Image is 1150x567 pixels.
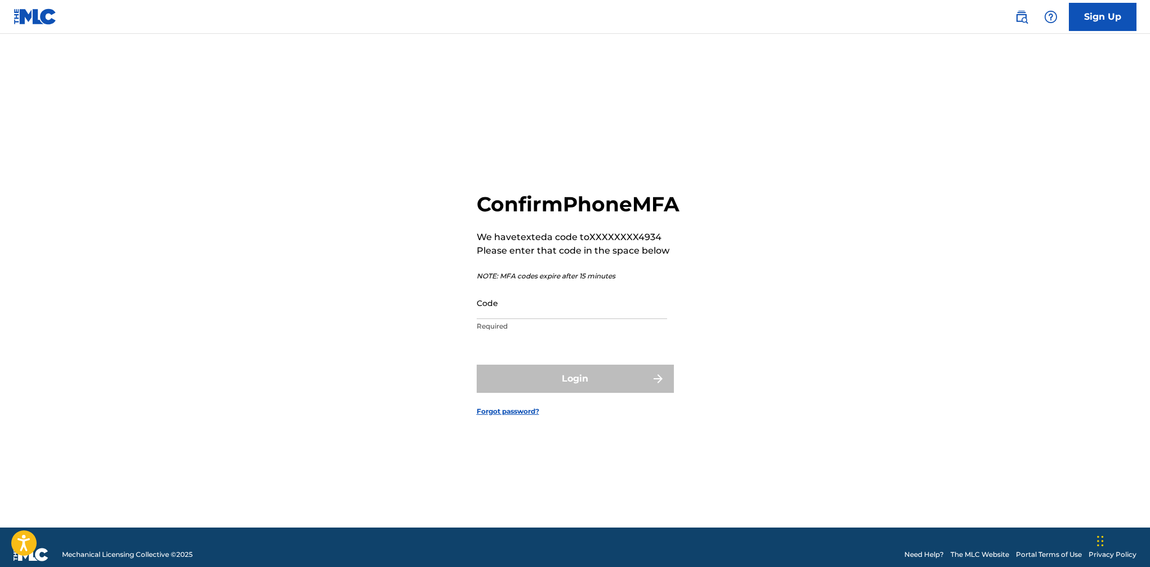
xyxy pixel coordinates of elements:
img: help [1044,10,1058,24]
p: Required [477,321,667,331]
div: Help [1040,6,1062,28]
div: Drag [1097,524,1104,558]
a: Portal Terms of Use [1016,550,1082,560]
img: logo [14,548,48,561]
iframe: Chat Widget [1094,513,1150,567]
span: Mechanical Licensing Collective © 2025 [62,550,193,560]
a: Forgot password? [477,406,539,417]
h2: Confirm Phone MFA [477,192,680,217]
p: Please enter that code in the space below [477,244,680,258]
img: MLC Logo [14,8,57,25]
p: We have texted a code to XXXXXXXX4934 [477,231,680,244]
img: search [1015,10,1028,24]
a: Privacy Policy [1089,550,1136,560]
p: NOTE: MFA codes expire after 15 minutes [477,271,680,281]
a: Public Search [1010,6,1033,28]
a: Need Help? [904,550,944,560]
a: Sign Up [1069,3,1136,31]
a: The MLC Website [951,550,1009,560]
